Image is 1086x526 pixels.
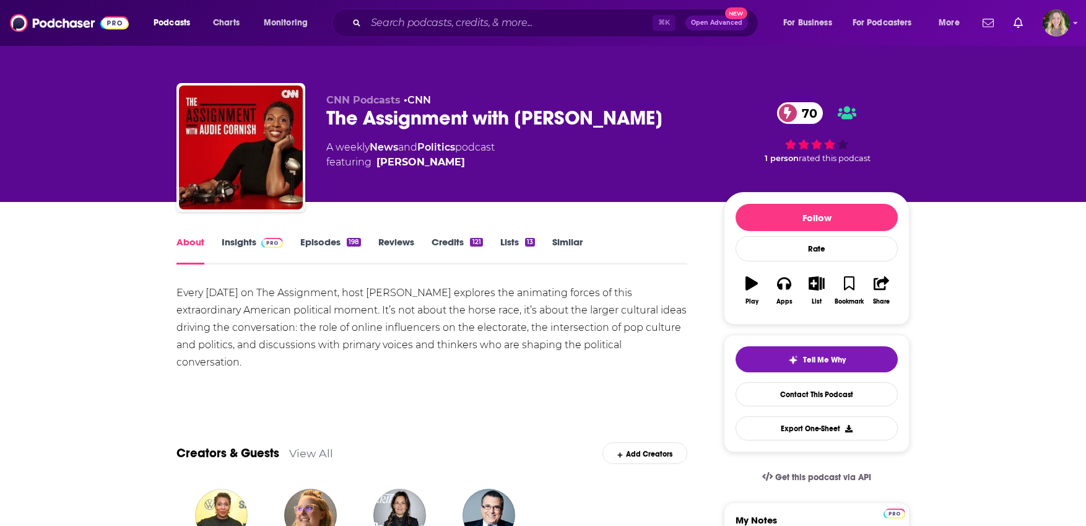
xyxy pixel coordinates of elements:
span: More [939,14,960,32]
img: Podchaser Pro [261,238,283,248]
img: tell me why sparkle [788,355,798,365]
div: Search podcasts, credits, & more... [344,9,770,37]
button: Show profile menu [1043,9,1070,37]
a: Audie Cornish [376,155,465,170]
button: tell me why sparkleTell Me Why [736,346,898,372]
button: open menu [775,13,848,33]
span: Monitoring [264,14,308,32]
button: Open AdvancedNew [685,15,748,30]
div: Every [DATE] on The Assignment, host [PERSON_NAME] explores the animating forces of this extraord... [176,284,687,371]
button: open menu [255,13,324,33]
button: Follow [736,204,898,231]
div: Bookmark [835,298,864,305]
a: Lists13 [500,236,535,265]
span: Podcasts [154,14,190,32]
span: 1 person [765,154,799,163]
a: Politics [417,141,455,153]
div: A weekly podcast [326,140,495,170]
img: User Profile [1043,9,1070,37]
a: Credits121 [432,236,482,265]
button: Apps [768,268,800,313]
button: Share [866,268,898,313]
div: Play [745,298,758,305]
a: Show notifications dropdown [978,12,999,33]
span: For Business [783,14,832,32]
button: open menu [845,13,930,33]
a: Reviews [378,236,414,265]
span: Tell Me Why [803,355,846,365]
button: List [801,268,833,313]
img: Podchaser - Follow, Share and Rate Podcasts [10,11,129,35]
span: Open Advanced [691,20,742,26]
button: open menu [930,13,975,33]
div: List [812,298,822,305]
button: Export One-Sheet [736,416,898,441]
div: 198 [347,238,361,247]
span: ⌘ K [653,15,675,31]
div: 121 [470,238,482,247]
span: Logged in as lauren19365 [1043,9,1070,37]
span: Get this podcast via API [775,472,871,483]
div: Rate [736,236,898,261]
span: Charts [213,14,240,32]
button: Bookmark [833,268,865,313]
a: About [176,236,204,265]
span: rated this podcast [799,154,871,163]
button: open menu [145,13,206,33]
a: Creators & Guests [176,445,279,461]
div: Add Creators [602,442,687,464]
div: Share [873,298,890,305]
a: Pro website [884,507,905,519]
a: Contact This Podcast [736,382,898,406]
img: Podchaser Pro [884,509,905,519]
a: News [370,141,398,153]
input: Search podcasts, credits, & more... [366,13,653,33]
div: 70 1 personrated this podcast [724,94,910,171]
img: The Assignment with Audie Cornish [179,85,303,209]
div: 13 [525,238,535,247]
a: View All [289,447,333,460]
a: InsightsPodchaser Pro [222,236,283,265]
a: 70 [777,102,823,124]
span: New [725,7,747,19]
span: 70 [789,102,823,124]
button: Play [736,268,768,313]
span: • [404,94,431,106]
span: For Podcasters [853,14,912,32]
span: and [398,141,417,153]
a: CNN [407,94,431,106]
a: Charts [205,13,247,33]
span: CNN Podcasts [326,94,401,106]
a: Get this podcast via API [752,462,881,493]
div: Apps [776,298,793,305]
a: Episodes198 [300,236,361,265]
a: Show notifications dropdown [1009,12,1028,33]
a: Similar [552,236,583,265]
span: featuring [326,155,495,170]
